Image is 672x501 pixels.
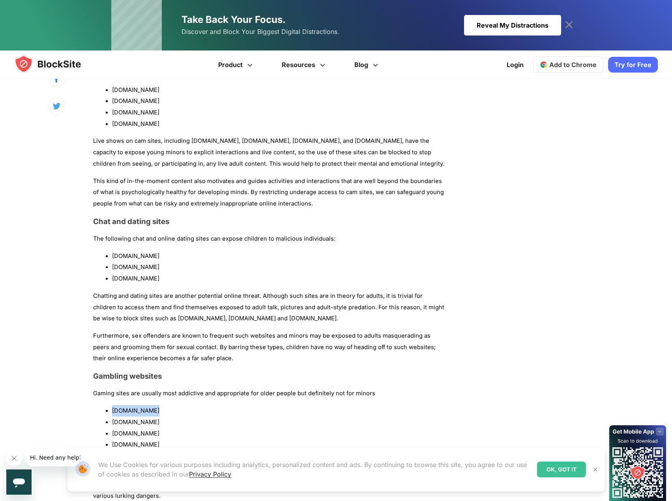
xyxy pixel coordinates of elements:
li: [DOMAIN_NAME] [112,84,447,96]
a: Blog [341,50,394,79]
div: OK, GOT IT [537,462,586,477]
div: Reveal My Distractions [464,15,561,36]
span: Discover and Block Your Biggest Digital Distractions. [182,26,339,37]
li: [DOMAIN_NAME] [112,95,447,107]
p: This kind of in-the-moment content also motivates and guides activities and interactions that are... [93,176,447,209]
img: chrome-icon.svg [540,61,548,69]
h3: Chat and dating sites [93,217,447,226]
li: [DOMAIN_NAME] [112,250,447,262]
iframe: Message from company [25,449,80,466]
a: Login [502,55,528,74]
iframe: Close message [6,451,22,466]
button: Close [590,464,601,475]
li: [DOMAIN_NAME] [112,107,447,118]
p: Furthermore, sex offenders are known to frequent such websites and minors may be exposed to adult... [93,330,447,364]
a: Product [205,50,268,79]
iframe: Button to launch messaging window [6,469,32,495]
span: Add to Chrome [549,61,597,69]
p: Live shows on cam sites, including [DOMAIN_NAME], [DOMAIN_NAME], [DOMAIN_NAME], and [DOMAIN_NAME]... [93,135,447,169]
p: The following chat and online dating sites can expose children to malicious individuals: [93,233,447,245]
span: Take Back Your Focus. [182,14,286,25]
a: Resources [268,50,341,79]
img: blocksite-icon.5d769676.svg [14,54,96,73]
h3: Gambling websites [93,372,447,381]
p: Chatting and dating sites are another potential online threat. Although such sites are in theory ... [93,290,447,324]
li: [DOMAIN_NAME] [112,262,447,273]
li: [DOMAIN_NAME] [112,417,447,428]
li: [DOMAIN_NAME] [112,405,447,417]
p: Gaming sites are usually most addictive and appropriate for older people but definitely not for m... [93,388,447,399]
a: Privacy Policy [189,470,231,478]
img: Close [592,466,599,473]
span: Hi. Need any help? [5,6,57,12]
a: Try for Free [608,57,658,73]
a: Add to Chrome [533,56,603,73]
li: [DOMAIN_NAME] [112,428,447,439]
p: We Use Cookies for various purposes including analytics, personalized content and ads. By continu... [98,460,530,479]
li: [DOMAIN_NAME] [112,118,447,130]
li: [DOMAIN_NAME] [112,273,447,284]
